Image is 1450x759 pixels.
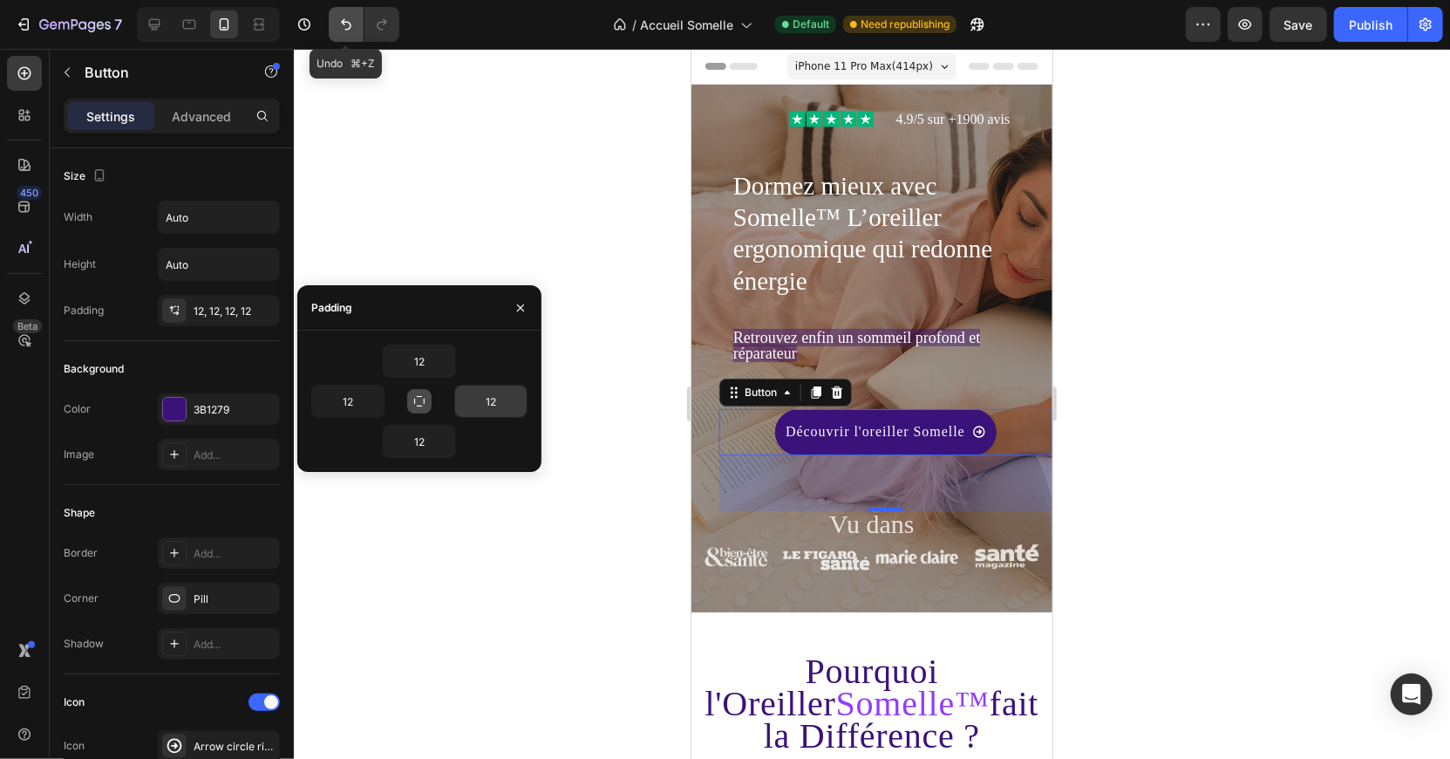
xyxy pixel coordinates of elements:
[64,636,104,652] div: Shadow
[64,165,110,188] div: Size
[455,386,527,417] input: Auto
[194,591,276,607] div: Pill
[311,300,352,316] div: Padding
[114,14,122,35] p: 7
[172,107,231,126] p: Advanced
[1284,17,1313,32] span: Save
[85,62,233,83] p: Button
[7,7,130,42] button: 7
[1270,7,1327,42] button: Save
[194,739,276,755] div: Arrow circle right bold
[861,17,950,32] span: Need republishing
[159,249,279,280] input: Auto
[194,304,276,319] div: 12, 12, 12, 12
[329,7,399,42] div: Undo/Redo
[64,256,96,272] div: Height
[1334,7,1407,42] button: Publish
[64,545,98,561] div: Border
[194,448,276,463] div: Add...
[632,16,637,34] span: /
[64,361,124,377] div: Background
[64,447,94,462] div: Image
[159,202,279,233] input: Auto
[640,16,733,34] span: Accueil Somelle
[312,386,384,417] input: Auto
[64,401,91,417] div: Color
[194,402,276,418] div: 3B1279
[64,694,85,710] div: Icon
[64,505,95,521] div: Shape
[194,546,276,562] div: Add...
[86,107,135,126] p: Settings
[64,303,104,318] div: Padding
[194,637,276,653] div: Add...
[64,738,85,754] div: Icon
[13,319,42,333] div: Beta
[384,345,455,377] input: Auto
[1391,674,1433,715] div: Open Intercom Messenger
[691,49,1052,759] iframe: Design area
[64,591,99,606] div: Corner
[384,426,455,457] input: Auto
[17,186,42,200] div: 450
[793,17,829,32] span: Default
[64,209,92,225] div: Width
[1349,16,1392,34] div: Publish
